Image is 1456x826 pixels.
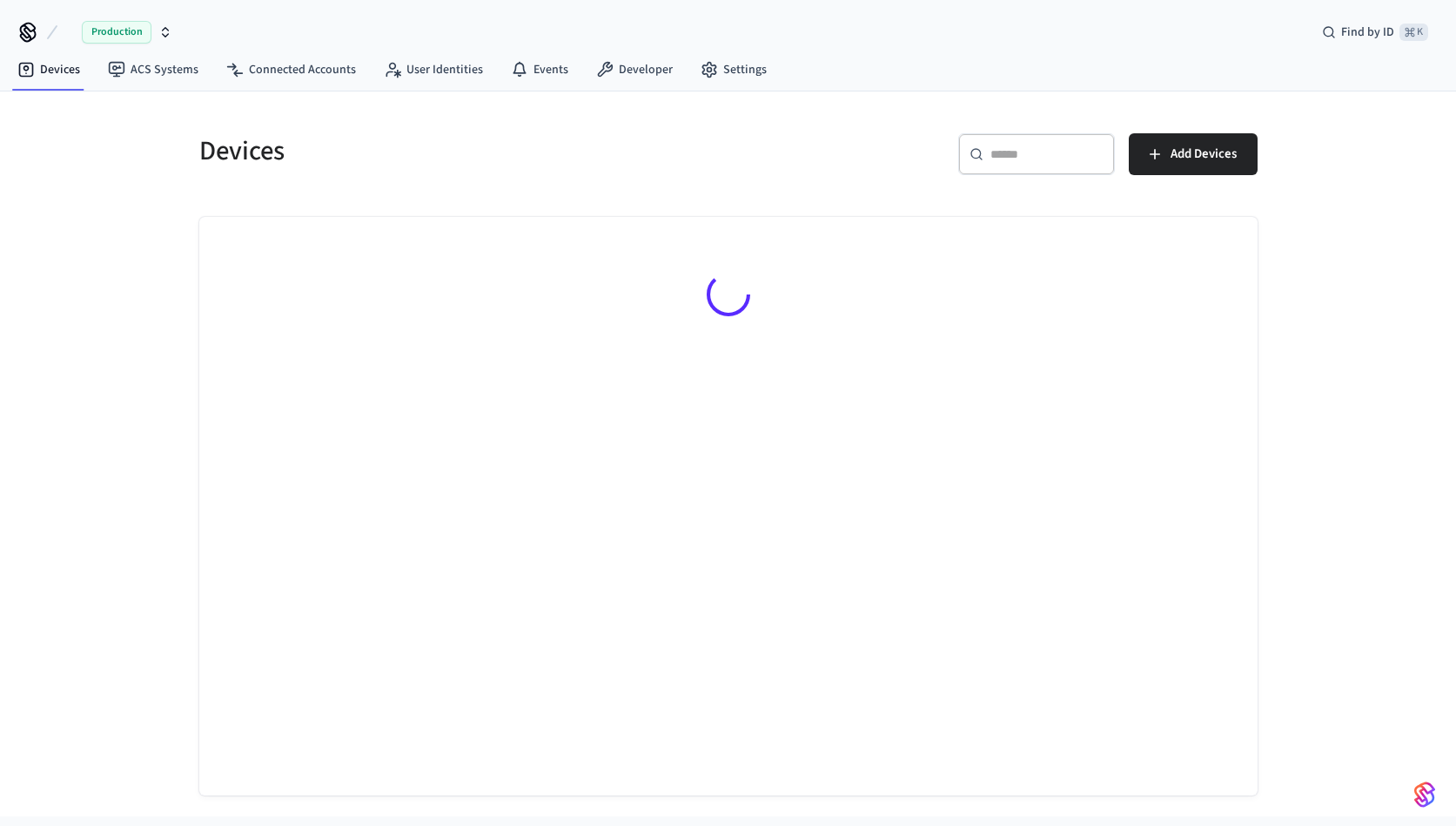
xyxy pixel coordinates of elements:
[1171,143,1237,166] span: Add Devices
[199,133,718,169] h5: Devices
[497,54,582,85] a: Events
[94,54,212,85] a: ACS Systems
[1129,133,1258,175] button: Add Devices
[582,54,687,85] a: Developer
[687,54,781,85] a: Settings
[1308,17,1442,48] div: Find by ID⌘ K
[82,21,151,44] span: Production
[1414,781,1435,809] img: SeamLogoGradient.69752ec5.svg
[370,54,497,85] a: User Identities
[1399,24,1428,41] span: ⌘ K
[1341,24,1394,41] span: Find by ID
[3,54,94,85] a: Devices
[212,54,370,85] a: Connected Accounts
